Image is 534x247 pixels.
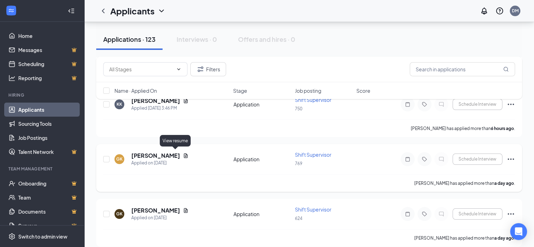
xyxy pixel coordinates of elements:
[510,223,527,240] div: Open Intercom Messenger
[18,117,78,131] a: Sourcing Tools
[420,156,429,162] svg: Tag
[295,206,331,213] span: Shift Supervisor
[403,211,412,217] svg: Note
[18,43,78,57] a: MessagesCrown
[403,156,412,162] svg: Note
[18,57,78,71] a: SchedulingCrown
[160,135,191,147] div: View resume
[410,62,515,76] input: Search in applications
[183,153,189,158] svg: Document
[18,176,78,190] a: OnboardingCrown
[103,35,156,44] div: Applications · 123
[18,131,78,145] a: Job Postings
[196,65,205,73] svg: Filter
[233,210,291,217] div: Application
[411,125,515,131] p: [PERSON_NAME] has applied more than .
[18,103,78,117] a: Applicants
[233,87,247,94] span: Stage
[295,151,331,158] span: Shift Supervisor
[157,7,166,15] svg: ChevronDown
[18,71,78,85] a: ReportingCrown
[131,105,189,112] div: Applied [DATE] 3:46 PM
[295,87,321,94] span: Job posting
[18,145,78,159] a: Talent NetworkCrown
[176,66,182,72] svg: ChevronDown
[356,87,370,94] span: Score
[507,155,515,163] svg: Ellipses
[503,66,509,72] svg: MagnifyingGlass
[8,166,77,172] div: Team Management
[507,210,515,218] svg: Ellipses
[494,235,514,241] b: a day ago
[190,62,226,76] button: Filter Filters
[414,180,515,186] p: [PERSON_NAME] has applied more than .
[491,126,514,131] b: 6 hours ago
[114,87,157,94] span: Name · Applied On
[116,156,123,162] div: GK
[116,211,123,217] div: GK
[18,29,78,43] a: Home
[495,7,504,15] svg: QuestionInfo
[480,7,488,15] svg: Notifications
[414,235,515,241] p: [PERSON_NAME] has applied more than .
[109,65,173,73] input: All Stages
[512,8,519,14] div: DM
[131,214,189,221] div: Applied on [DATE]
[183,208,189,213] svg: Document
[18,190,78,204] a: TeamCrown
[494,181,514,186] b: a day ago
[131,152,180,160] h5: [PERSON_NAME]
[131,207,180,214] h5: [PERSON_NAME]
[18,233,67,240] div: Switch to admin view
[99,7,107,15] svg: ChevronLeft
[8,92,77,98] div: Hiring
[131,160,189,167] div: Applied on [DATE]
[8,7,15,14] svg: WorkstreamLogo
[420,211,429,217] svg: Tag
[8,233,15,240] svg: Settings
[295,161,302,166] span: 769
[238,35,295,44] div: Offers and hires · 0
[18,204,78,219] a: DocumentsCrown
[233,156,291,163] div: Application
[177,35,217,44] div: Interviews · 0
[68,7,75,14] svg: Collapse
[295,216,302,221] span: 624
[295,106,302,111] span: 750
[110,5,154,17] h1: Applicants
[18,219,78,233] a: SurveysCrown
